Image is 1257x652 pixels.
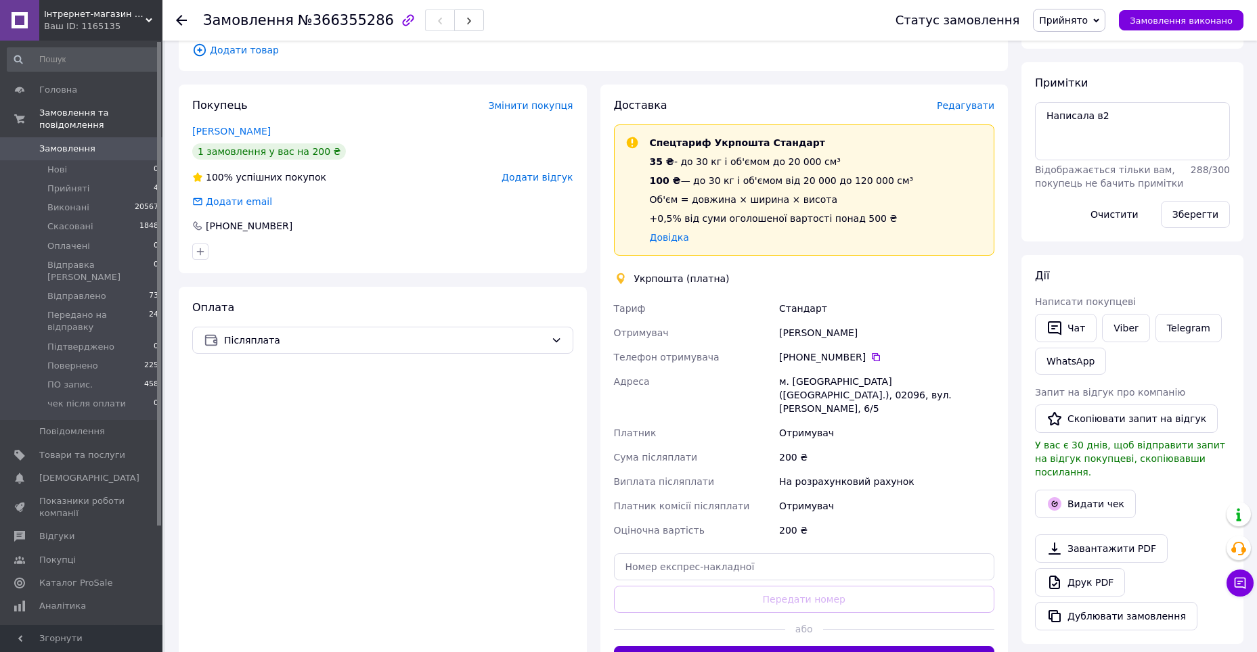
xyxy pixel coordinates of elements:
[650,193,914,206] div: Об'єм = довжина × ширина × висота
[224,333,546,348] span: Післяплата
[39,84,77,96] span: Головна
[39,425,105,438] span: Повідомлення
[650,155,914,168] div: - до 30 кг і об'ємом до 20 000 см³
[614,452,698,463] span: Сума післяплати
[1035,348,1106,375] a: WhatsApp
[1035,568,1125,597] a: Друк PDF
[614,99,667,112] span: Доставка
[39,623,125,647] span: Інструменти веб-майстра та SEO
[1035,534,1168,563] a: Завантажити PDF
[192,301,234,314] span: Оплата
[47,240,90,252] span: Оплачені
[47,379,93,391] span: ПО запис.
[776,494,997,518] div: Отримувач
[206,172,233,183] span: 100%
[1227,569,1254,597] button: Чат з покупцем
[149,290,158,302] span: 73
[776,296,997,321] div: Стандарт
[1039,15,1088,26] span: Прийнято
[39,495,125,519] span: Показники роботи компанії
[776,445,997,469] div: 200 ₴
[631,272,733,285] div: Укрпошта (платна)
[650,212,914,225] div: +0,5% від суми оголошеної вартості понад 500 ₴
[1035,404,1218,433] button: Скопіювати запит на відгук
[614,327,669,338] span: Отримувач
[144,379,158,391] span: 458
[937,100,994,111] span: Редагувати
[785,622,823,636] span: або
[1035,387,1185,398] span: Запит на відгук про компанію
[47,398,126,410] span: чек після оплати
[614,352,720,363] span: Телефон отримувача
[154,398,158,410] span: 0
[192,126,271,137] a: [PERSON_NAME]
[1191,164,1230,175] span: 288 / 300
[192,170,326,184] div: успішних покупок
[650,175,681,186] span: 100 ₴
[1079,201,1150,228] button: Очистити
[776,518,997,542] div: 200 ₴
[192,99,248,112] span: Покупець
[614,427,657,438] span: Платник
[776,421,997,445] div: Отримувач
[192,43,994,57] span: Додати товар
[47,259,154,283] span: Відправка [PERSON_NAME]
[47,220,93,233] span: Скасовані
[776,321,997,345] div: [PERSON_NAME]
[1130,16,1233,26] span: Замовлення виконано
[191,195,273,208] div: Додати email
[144,360,158,372] span: 225
[1035,164,1183,189] span: Відображається тільки вам, покупець не бачить примітки
[39,449,125,461] span: Товари та послуги
[650,137,825,148] span: Спецтариф Укрпошта Стандарт
[176,14,187,27] div: Повернутися назад
[44,8,146,20] span: Інтрернет-магазин "Лікарські трави і бджолопродукти"
[139,220,158,233] span: 1848
[1035,76,1088,89] span: Примітки
[39,554,76,566] span: Покупці
[47,183,89,195] span: Прийняті
[39,600,86,612] span: Аналітика
[1155,314,1222,342] a: Telegram
[776,469,997,494] div: На розрахунковий рахунок
[39,143,95,155] span: Замовлення
[154,183,158,195] span: 4
[1035,314,1097,342] button: Чат
[47,360,98,372] span: Повернено
[1119,10,1243,30] button: Замовлення виконано
[1161,201,1230,228] button: Зберегти
[1035,440,1225,478] span: У вас є 30 днів, щоб відправити запит на відгук покупцеві, скопіювавши посилання.
[1035,296,1136,307] span: Написати покупцеві
[203,12,294,28] span: Замовлення
[154,259,158,283] span: 0
[614,476,715,487] span: Виплата післяплати
[154,341,158,353] span: 0
[39,107,162,131] span: Замовлення та повідомлення
[1035,602,1197,630] button: Дублювати замовлення
[614,553,995,580] input: Номер експрес-накладної
[502,172,573,183] span: Додати відгук
[1035,490,1136,518] button: Видати чек
[776,369,997,421] div: м. [GEOGRAPHIC_DATA] ([GEOGRAPHIC_DATA].), 02096, вул. [PERSON_NAME], 6/5
[154,240,158,252] span: 0
[614,500,750,511] span: Платник комісії післяплати
[154,164,158,176] span: 0
[614,525,705,536] span: Оціночна вартість
[1035,269,1049,282] span: Дії
[7,47,160,72] input: Пошук
[39,530,74,542] span: Відгуки
[47,202,89,214] span: Виконані
[47,341,114,353] span: Підтверджено
[614,376,650,387] span: Адреса
[896,14,1020,27] div: Статус замовлення
[204,195,273,208] div: Додати email
[47,309,149,333] span: Передано на відправку
[47,164,67,176] span: Нові
[1035,102,1230,160] textarea: Написала в2
[614,303,646,314] span: Тариф
[298,12,394,28] span: №366355286
[779,350,994,364] div: [PHONE_NUMBER]
[47,290,106,302] span: Відправлено
[135,202,158,214] span: 20567
[149,309,158,333] span: 24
